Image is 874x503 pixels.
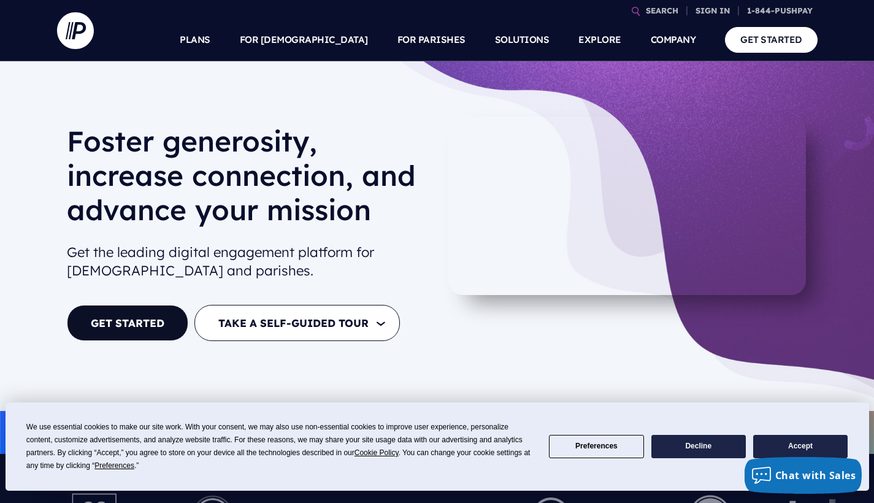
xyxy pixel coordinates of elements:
[67,238,427,286] h2: Get the leading digital engagement platform for [DEMOGRAPHIC_DATA] and parishes.
[725,27,818,52] a: GET STARTED
[651,18,696,61] a: COMPANY
[495,18,550,61] a: SOLUTIONS
[26,421,534,472] div: We use essential cookies to make our site work. With your consent, we may also use non-essential ...
[549,435,643,459] button: Preferences
[240,18,368,61] a: FOR [DEMOGRAPHIC_DATA]
[651,435,746,459] button: Decline
[6,402,869,491] div: Cookie Consent Prompt
[94,461,134,470] span: Preferences
[67,124,427,237] h1: Foster generosity, increase connection, and advance your mission
[578,18,621,61] a: EXPLORE
[753,435,848,459] button: Accept
[397,18,466,61] a: FOR PARISHES
[745,457,862,494] button: Chat with Sales
[775,469,856,482] span: Chat with Sales
[194,305,400,341] button: TAKE A SELF-GUIDED TOUR
[355,448,399,457] span: Cookie Policy
[67,305,188,341] a: GET STARTED
[180,18,210,61] a: PLANS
